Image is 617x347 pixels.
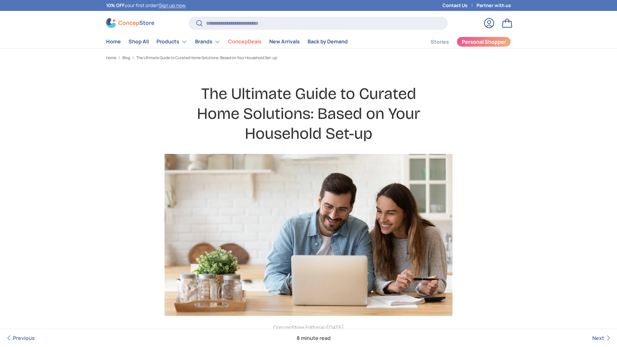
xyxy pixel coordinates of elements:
a: Brands [195,35,220,48]
a: Stories [431,36,449,48]
p: ConcepStore Editorial | [185,324,432,331]
img: ConcepStore [106,18,154,28]
a: Sign up now [159,2,185,8]
a: Previous [5,329,35,347]
a: Blog [122,56,130,60]
strong: 10% OFF [106,2,125,8]
span: 8 minute read [291,329,336,347]
a: Personal Shopper [457,37,511,47]
a: Contact Us [443,2,477,9]
a: Products [156,35,187,48]
time: [DATE] [327,324,344,331]
a: Partner with us [477,2,511,9]
img: couple-planning-something-concepstore-eguide [165,154,452,316]
a: Back by Demand [308,35,348,48]
nav: Secondary [415,35,511,48]
a: Home [106,35,121,48]
summary: Brands [191,35,224,48]
span: Next [592,334,604,342]
h1: The Ultimate Guide to Curated Home Solutions: Based on Your Household Set-up [185,84,432,144]
nav: Primary [106,35,348,48]
a: ConcepDeals [228,35,262,48]
span: Previous [13,334,35,342]
p: your first order! . [106,2,186,9]
span: Personal Shopper [462,39,506,44]
a: Home [106,56,116,60]
a: Next [592,329,612,347]
summary: Products [153,35,191,48]
a: New Arrivals [269,35,300,48]
a: Shop All [129,35,149,48]
nav: Breadcrumbs [106,55,511,61]
a: The Ultimate Guide to Curated Home Solutions: Based on Your Household Set-up [136,56,277,60]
